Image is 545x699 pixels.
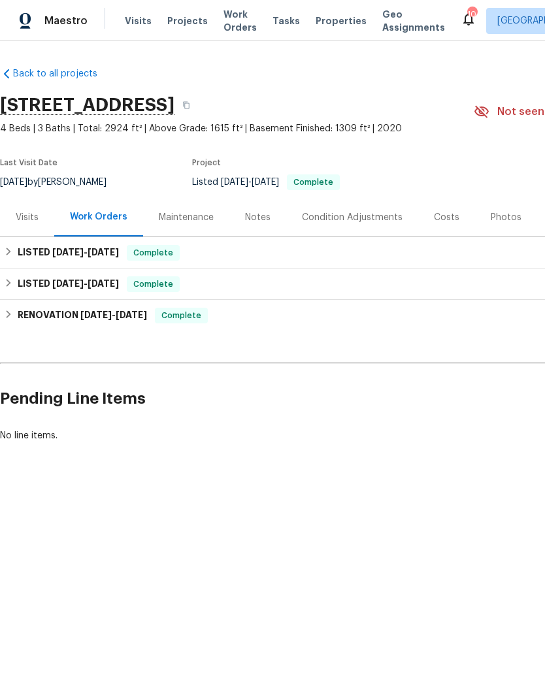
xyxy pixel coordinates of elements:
[18,276,119,292] h6: LISTED
[491,211,521,224] div: Photos
[125,14,152,27] span: Visits
[128,278,178,291] span: Complete
[52,248,119,257] span: -
[44,14,88,27] span: Maestro
[221,178,279,187] span: -
[316,14,367,27] span: Properties
[156,309,206,322] span: Complete
[88,248,119,257] span: [DATE]
[245,211,271,224] div: Notes
[80,310,112,319] span: [DATE]
[467,8,476,21] div: 10
[192,159,221,167] span: Project
[128,246,178,259] span: Complete
[52,248,84,257] span: [DATE]
[18,308,147,323] h6: RENOVATION
[434,211,459,224] div: Costs
[70,210,127,223] div: Work Orders
[272,16,300,25] span: Tasks
[16,211,39,224] div: Visits
[167,14,208,27] span: Projects
[302,211,403,224] div: Condition Adjustments
[192,178,340,187] span: Listed
[382,8,445,34] span: Geo Assignments
[288,178,339,186] span: Complete
[18,245,119,261] h6: LISTED
[159,211,214,224] div: Maintenance
[223,8,257,34] span: Work Orders
[174,93,198,117] button: Copy Address
[52,279,119,288] span: -
[221,178,248,187] span: [DATE]
[80,310,147,319] span: -
[52,279,84,288] span: [DATE]
[116,310,147,319] span: [DATE]
[88,279,119,288] span: [DATE]
[252,178,279,187] span: [DATE]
